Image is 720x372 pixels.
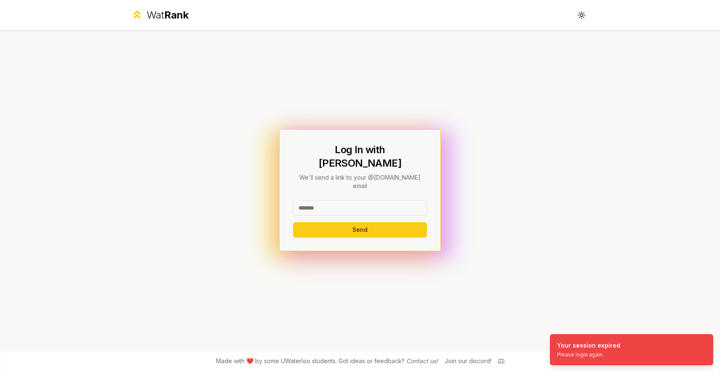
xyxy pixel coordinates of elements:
[557,341,620,350] div: Your session expired
[131,8,189,22] a: WatRank
[406,357,438,364] a: Contact us!
[164,9,189,21] span: Rank
[293,173,427,190] p: We'll send a link to your @[DOMAIN_NAME] email
[445,357,491,365] div: Join our discord!
[147,8,189,22] div: Wat
[557,351,620,358] div: Please login again.
[216,357,438,365] span: Made with ❤️ by some UWaterloo students. Got ideas or feedback?
[293,222,427,237] button: Send
[293,143,427,170] h1: Log In with [PERSON_NAME]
